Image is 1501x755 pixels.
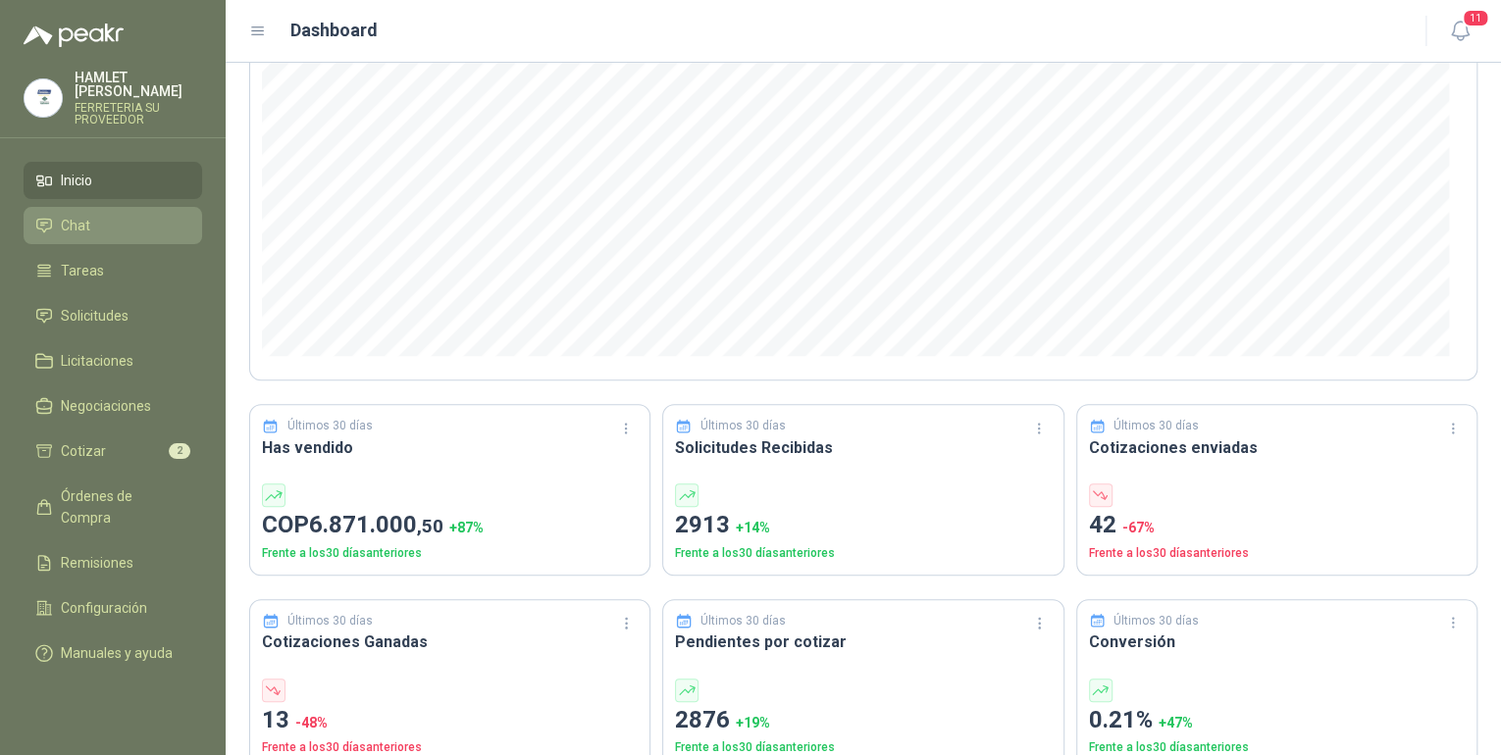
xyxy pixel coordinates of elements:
a: Cotizar2 [24,432,202,470]
p: Últimos 30 días [287,417,373,435]
span: -67 % [1122,520,1155,535]
p: 2913 [675,507,1051,544]
p: Últimos 30 días [1113,612,1199,630]
p: Frente a los 30 días anteriores [675,544,1051,563]
img: Company Logo [25,79,62,117]
p: Últimos 30 días [287,612,373,630]
h3: Pendientes por cotizar [675,629,1051,654]
p: FERRETERIA SU PROVEEDOR [75,102,202,126]
p: 13 [262,702,638,739]
h3: Cotizaciones enviadas [1089,435,1465,460]
p: Últimos 30 días [700,612,786,630]
h3: Cotizaciones Ganadas [262,629,638,654]
a: Manuales y ayuda [24,634,202,672]
span: + 87 % [449,520,484,535]
span: Remisiones [61,552,133,574]
p: 0.21% [1089,702,1465,739]
a: Configuración [24,589,202,627]
a: Órdenes de Compra [24,478,202,536]
h1: Dashboard [290,17,378,44]
span: ,50 [417,515,443,537]
a: Remisiones [24,544,202,581]
h3: Solicitudes Recibidas [675,435,1051,460]
img: Logo peakr [24,24,124,47]
p: HAMLET [PERSON_NAME] [75,71,202,98]
span: Negociaciones [61,395,151,417]
span: Chat [61,215,90,236]
a: Licitaciones [24,342,202,379]
a: Inicio [24,162,202,199]
span: + 19 % [736,715,770,730]
span: 2 [169,443,190,459]
span: Inicio [61,170,92,191]
span: Manuales y ayuda [61,642,173,664]
span: Configuración [61,597,147,619]
a: Solicitudes [24,297,202,334]
a: Tareas [24,252,202,289]
span: Licitaciones [61,350,133,372]
span: -48 % [295,715,328,730]
span: Órdenes de Compra [61,485,183,528]
a: Chat [24,207,202,244]
p: Frente a los 30 días anteriores [1089,544,1465,563]
p: Últimos 30 días [1113,417,1199,435]
a: Negociaciones [24,387,202,425]
span: 6.871.000 [309,511,443,538]
p: 42 [1089,507,1465,544]
p: Últimos 30 días [700,417,786,435]
span: Cotizar [61,440,106,462]
p: 2876 [675,702,1051,739]
button: 11 [1442,14,1477,49]
h3: Conversión [1089,629,1465,654]
h3: Has vendido [262,435,638,460]
span: + 47 % [1159,715,1193,730]
span: 11 [1462,9,1489,27]
p: Frente a los 30 días anteriores [262,544,638,563]
p: COP [262,507,638,544]
span: Solicitudes [61,305,129,327]
span: Tareas [61,260,104,281]
span: + 14 % [736,520,770,535]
